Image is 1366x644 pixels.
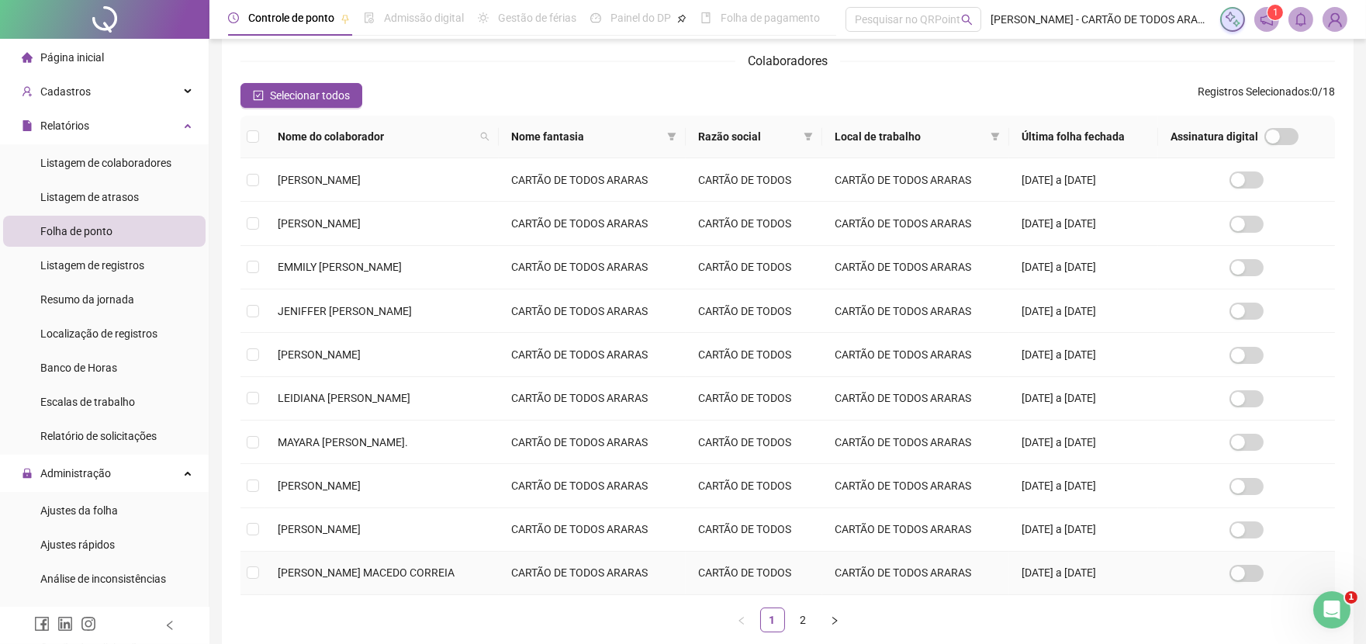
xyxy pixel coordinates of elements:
td: CARTÃO DE TODOS ARARAS [499,464,686,507]
img: sparkle-icon.fc2bf0ac1784a2077858766a79e2daf3.svg [1224,11,1241,28]
span: [PERSON_NAME] [278,523,361,535]
a: 1 [761,608,784,632]
span: search [961,14,973,26]
span: user-add [22,86,33,97]
iframe: Intercom live chat [1313,591,1350,628]
span: 1 [1273,7,1278,18]
span: search [480,132,489,141]
li: Página anterior [729,608,754,632]
span: file-done [364,12,375,23]
span: [PERSON_NAME] [278,217,361,230]
span: filter [804,132,813,141]
td: CARTÃO DE TODOS [686,377,822,421]
span: Relatório de solicitações [40,430,157,442]
td: CARTÃO DE TODOS ARARAS [499,552,686,595]
span: Localização de registros [40,327,157,340]
span: [PERSON_NAME] [278,480,361,492]
span: [PERSON_NAME] MACEDO CORREIA [278,566,455,579]
span: Banco de Horas [40,362,117,374]
span: EMMILY [PERSON_NAME] [278,261,402,273]
a: 2 [792,608,815,632]
span: Listagem de atrasos [40,191,139,203]
td: CARTÃO DE TODOS ARARAS [822,377,1009,421]
td: CARTÃO DE TODOS ARARAS [822,289,1009,333]
span: lock [22,468,33,479]
span: Listagem de colaboradores [40,157,171,169]
span: Resumo da jornada [40,293,134,306]
span: right [830,616,839,625]
span: Registros Selecionados [1198,85,1309,98]
td: [DATE] a [DATE] [1009,552,1157,595]
td: CARTÃO DE TODOS ARARAS [499,421,686,464]
span: Admissão digital [384,12,464,24]
span: sun [478,12,489,23]
span: Painel do DP [610,12,671,24]
span: Assinatura digital [1171,128,1258,145]
span: filter [987,125,1003,148]
td: CARTÃO DE TODOS ARARAS [822,464,1009,507]
span: Folha de ponto [40,225,112,237]
span: : 0 / 18 [1198,83,1335,108]
span: Local de trabalho [835,128,984,145]
td: [DATE] a [DATE] [1009,421,1157,464]
span: Nome do colaborador [278,128,474,145]
span: instagram [81,616,96,632]
span: left [164,620,175,631]
td: CARTÃO DE TODOS ARARAS [499,333,686,376]
td: [DATE] a [DATE] [1009,246,1157,289]
span: Controle de ponto [248,12,334,24]
span: Relatórios [40,119,89,132]
span: pushpin [677,14,686,23]
td: CARTÃO DE TODOS ARARAS [822,333,1009,376]
td: CARTÃO DE TODOS ARARAS [499,289,686,333]
span: LEIDIANA [PERSON_NAME] [278,392,410,404]
td: CARTÃO DE TODOS ARARAS [499,246,686,289]
span: Razão social [698,128,797,145]
span: JENIFFER [PERSON_NAME] [278,305,412,317]
td: [DATE] a [DATE] [1009,289,1157,333]
img: 43281 [1323,8,1347,31]
li: Próxima página [822,608,847,632]
td: [DATE] a [DATE] [1009,377,1157,421]
td: [DATE] a [DATE] [1009,202,1157,245]
span: 1 [1345,591,1357,604]
td: CARTÃO DE TODOS ARARAS [499,158,686,202]
span: dashboard [590,12,601,23]
td: CARTÃO DE TODOS [686,158,822,202]
span: Página inicial [40,51,104,64]
span: facebook [34,616,50,632]
span: Listagem de registros [40,259,144,272]
td: CARTÃO DE TODOS ARARAS [499,202,686,245]
span: filter [667,132,676,141]
span: pushpin [341,14,350,23]
span: left [737,616,746,625]
span: [PERSON_NAME] [278,348,361,361]
span: Cadastros [40,85,91,98]
span: filter [991,132,1000,141]
span: Ajustes da folha [40,504,118,517]
span: filter [801,125,816,148]
td: CARTÃO DE TODOS [686,552,822,595]
td: CARTÃO DE TODOS ARARAS [822,508,1009,552]
span: home [22,52,33,63]
span: Ajustes rápidos [40,538,115,551]
span: check-square [253,90,264,101]
th: Última folha fechada [1009,116,1157,158]
td: CARTÃO DE TODOS [686,464,822,507]
button: Selecionar todos [240,83,362,108]
td: [DATE] a [DATE] [1009,464,1157,507]
td: [DATE] a [DATE] [1009,158,1157,202]
button: left [729,608,754,632]
span: Escalas de trabalho [40,396,135,408]
td: CARTÃO DE TODOS ARARAS [822,246,1009,289]
td: CARTÃO DE TODOS ARARAS [499,508,686,552]
span: Administração [40,467,111,480]
span: [PERSON_NAME] - CARTÃO DE TODOS ARARAS [991,11,1211,28]
td: CARTÃO DE TODOS [686,333,822,376]
span: MAYARA [PERSON_NAME]. [278,436,408,448]
button: right [822,608,847,632]
td: [DATE] a [DATE] [1009,333,1157,376]
span: Análise de inconsistências [40,573,166,585]
span: clock-circle [228,12,239,23]
span: Selecionar todos [270,87,350,104]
